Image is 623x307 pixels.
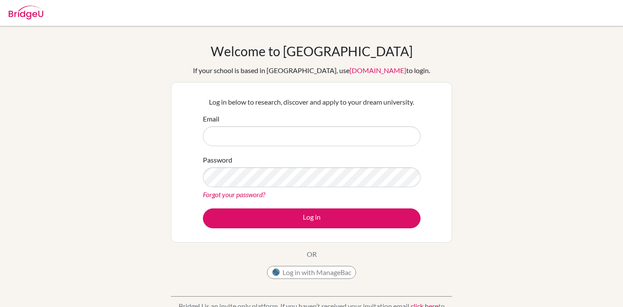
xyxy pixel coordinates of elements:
label: Password [203,155,232,165]
label: Email [203,114,219,124]
img: Bridge-U [9,6,43,19]
div: If your school is based in [GEOGRAPHIC_DATA], use to login. [193,65,430,76]
button: Log in with ManageBac [267,266,356,279]
p: Log in below to research, discover and apply to your dream university. [203,97,421,107]
p: OR [307,249,317,259]
a: Forgot your password? [203,190,265,198]
a: [DOMAIN_NAME] [350,66,406,74]
button: Log in [203,208,421,228]
h1: Welcome to [GEOGRAPHIC_DATA] [211,43,413,59]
